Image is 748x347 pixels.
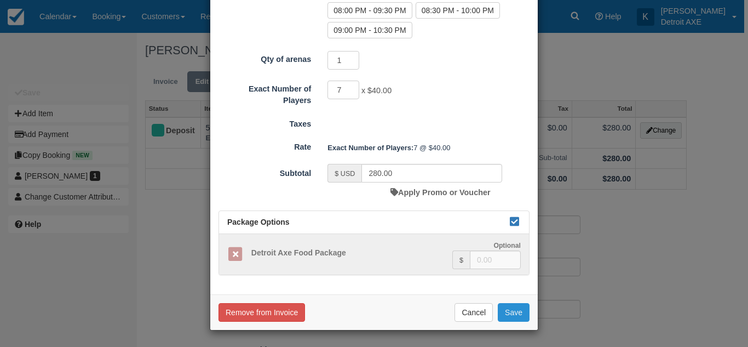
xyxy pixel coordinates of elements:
[498,303,530,322] button: Save
[327,2,412,19] label: 08:00 PM - 09:30 PM
[390,188,490,197] a: Apply Promo or Voucher
[327,51,359,70] input: Qty of arenas
[210,79,319,106] label: Exact Number of Players
[454,303,493,322] button: Cancel
[319,139,538,157] div: 7 @ $40.00
[210,50,319,65] label: Qty of arenas
[493,242,521,249] strong: Optional
[218,303,305,322] button: Remove from Invoice
[327,144,413,152] strong: Exact Number of Players
[459,257,463,264] small: $
[210,115,319,130] label: Taxes
[327,81,359,99] input: Exact Number of Players
[327,22,412,38] label: 09:00 PM - 10:30 PM
[416,2,500,19] label: 08:30 PM - 10:00 PM
[210,164,319,179] label: Subtotal
[210,138,319,153] label: Rate
[243,249,452,257] h5: Detroit Axe Food Package
[361,87,392,95] span: x $40.00
[227,218,290,226] span: Package Options
[219,234,529,275] a: Detroit Axe Food Package Optional $
[335,170,355,178] small: $ USD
